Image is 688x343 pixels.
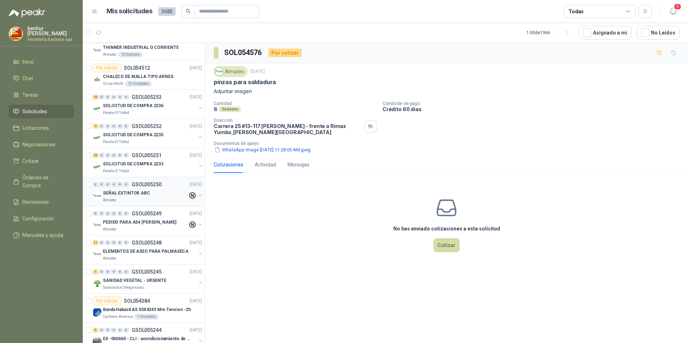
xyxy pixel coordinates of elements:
a: Chat [9,72,74,85]
p: [DATE] [250,68,265,75]
div: 39 [93,153,98,158]
span: Órdenes de Compra [22,174,67,189]
span: search [186,9,191,14]
img: Company Logo [93,221,101,229]
div: 0 [93,182,98,187]
span: Inicio [22,58,34,66]
p: SOLICITUD DE COMPRA 2235 [103,132,163,138]
p: Grupo North [103,81,123,87]
div: 15 Unidades [125,81,152,87]
div: Almatec [214,66,248,77]
p: [DATE] [190,181,202,188]
p: [DATE] [190,239,202,246]
a: Licitaciones [9,121,74,135]
p: GSOL005250 [132,182,162,187]
p: GSOL005253 [132,95,162,100]
a: Por cotizarSOL054512[DATE] Company LogoCHALECO DE MALLA TIPO ARNESGrupo North15 Unidades [83,61,205,90]
a: 11 0 0 0 0 0 GSOL005248[DATE] Company LogoELEMENTOS DE ASEO PARA PALMASECAAlmatec [93,238,203,261]
div: Por cotizar [93,297,121,305]
div: 0 [99,269,104,274]
div: 0 [105,269,110,274]
div: 0 [123,95,129,100]
a: Negociaciones [9,138,74,151]
div: 0 [105,328,110,333]
span: 3685 [158,7,176,16]
div: Por cotizar [93,64,121,72]
p: 6 [214,106,217,112]
a: Por cotizarSOL054384[DATE] Company LogoBanda Habasit A5 50X4243 Mm Tension -2%Cartones America1 U... [83,294,205,323]
div: 0 [117,182,123,187]
a: Inicio [9,55,74,69]
p: Almatec [103,197,117,203]
p: GSOL005245 [132,269,162,274]
a: 10 0 0 0 0 0 GSOL005253[DATE] Company LogoSOLICITUD DE COMPRA 2236Panela El Trébol [93,93,203,116]
p: [DATE] [190,65,202,72]
div: 0 [111,153,117,158]
p: CHALECO DE MALLA TIPO ARNES [103,73,173,80]
p: Ferretería Barbosa sas [27,37,74,42]
a: Solicitudes [9,105,74,118]
p: [DATE] [190,210,202,217]
div: Por cotizar [268,49,302,57]
div: Mensajes [288,161,309,169]
h1: Mis solicitudes [107,6,153,17]
p: GSOL005249 [132,211,162,216]
img: Company Logo [215,68,223,76]
img: Company Logo [93,279,101,288]
div: 0 [105,124,110,129]
div: 10 Galones [118,52,143,58]
p: SEÑAL EXTINTOR ABC [103,190,150,197]
div: 0 [123,211,129,216]
div: 0 [99,240,104,245]
div: 0 [111,328,117,333]
a: 1 0 0 0 0 0 GSOL005245[DATE] Company LogoSANIDAD VEGETAL - URGENTESalamanca Oleaginosas SAS [93,267,203,291]
img: Company Logo [93,46,101,55]
span: Solicitudes [22,108,47,115]
div: 0 [123,328,129,333]
div: 0 [99,328,104,333]
span: Manuales y ayuda [22,231,63,239]
img: Company Logo [93,308,101,317]
p: Documentos de apoyo [214,141,685,146]
h3: SOL054576 [224,47,263,58]
div: 0 [123,240,129,245]
span: Cotizar [22,157,39,165]
a: 39 0 0 0 0 0 GSOL005251[DATE] Company LogoSOLICITUD DE COMPRA 2233Panela El Trébol [93,151,203,174]
h3: No has enviado cotizaciones a esta solicitud [393,225,500,233]
div: 0 [117,124,123,129]
p: Salamanca Oleaginosas SAS [103,285,148,291]
p: SANIDAD VEGETAL - URGENTE [103,277,166,284]
span: 3 [674,3,682,10]
div: Todas [569,8,584,15]
div: Cotizaciones [214,161,243,169]
p: Almatec [103,227,117,232]
div: 0 [117,328,123,333]
div: 10 [93,95,98,100]
span: Licitaciones [22,124,49,132]
img: Company Logo [93,250,101,259]
a: Manuales y ayuda [9,228,74,242]
div: 11 [93,240,98,245]
a: 0 0 0 0 0 0 GSOL005250[DATE] Company LogoSEÑAL EXTINTOR ABCAlmatec [93,180,203,203]
div: 0 [111,211,117,216]
span: Configuración [22,215,54,223]
p: [DATE] [190,94,202,101]
a: 2 0 0 0 0 0 GSOL005252[DATE] Company LogoSOLICITUD DE COMPRA 2235Panela El Trébol [93,122,203,145]
div: 0 [117,211,123,216]
div: 0 [123,269,129,274]
img: Company Logo [93,163,101,171]
div: 0 [111,95,117,100]
p: SOL054384 [124,298,150,303]
p: Panela El Trébol [103,139,129,145]
span: Chat [22,74,33,82]
div: 0 [105,153,110,158]
div: 0 [99,211,104,216]
p: GSOL005251 [132,153,162,158]
div: 0 [117,269,123,274]
p: EX -000665 - CLI - acondicionamiento de caja para [103,335,193,342]
p: GSOL005248 [132,240,162,245]
div: 1 Unidades [134,314,159,320]
div: 1 - 50 de 1966 [526,27,573,38]
p: PEDIDO PARA A54 [PERSON_NAME] [103,219,176,226]
p: [DATE] [190,327,202,334]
